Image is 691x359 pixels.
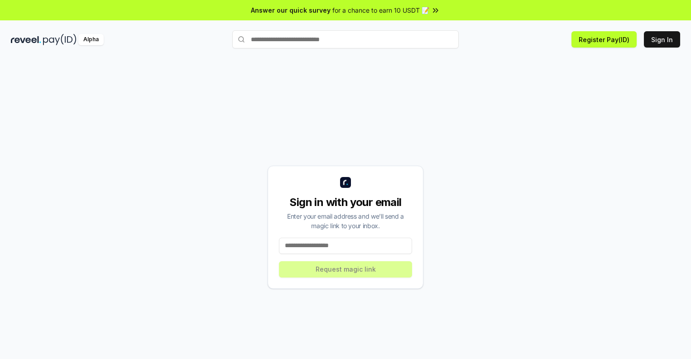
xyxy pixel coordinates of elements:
img: pay_id [43,34,77,45]
span: for a chance to earn 10 USDT 📝 [332,5,429,15]
div: Alpha [78,34,104,45]
span: Answer our quick survey [251,5,331,15]
button: Sign In [644,31,680,48]
img: reveel_dark [11,34,41,45]
div: Sign in with your email [279,195,412,210]
button: Register Pay(ID) [571,31,637,48]
div: Enter your email address and we’ll send a magic link to your inbox. [279,211,412,230]
img: logo_small [340,177,351,188]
